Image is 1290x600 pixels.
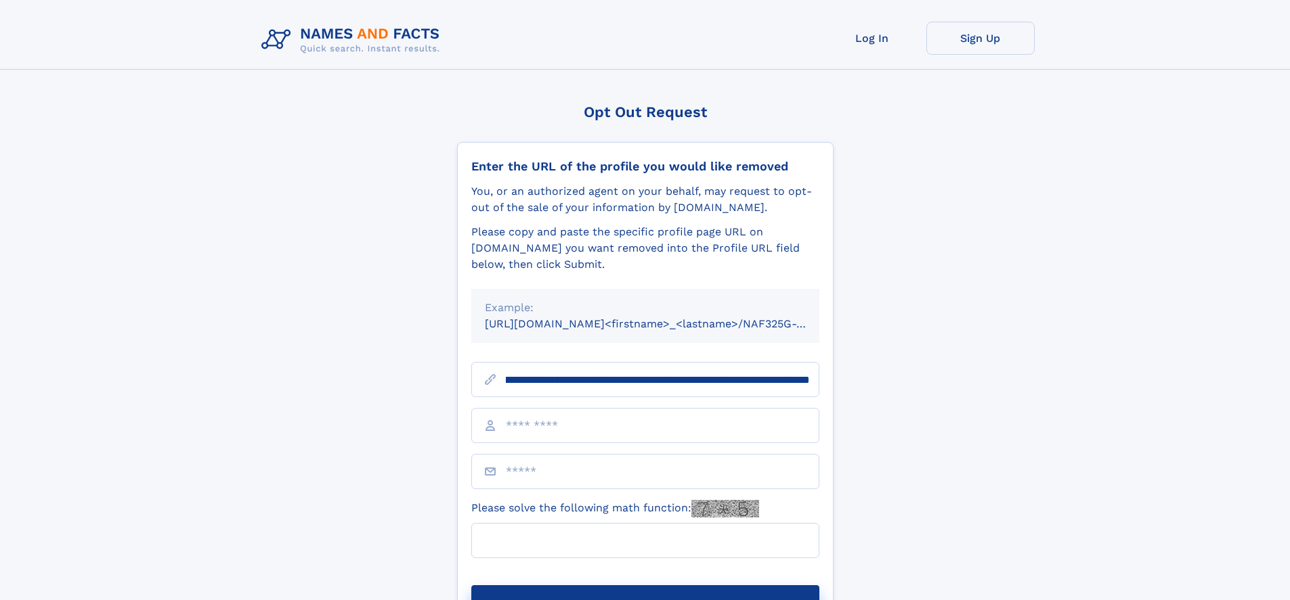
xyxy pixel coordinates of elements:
[926,22,1035,55] a: Sign Up
[256,22,451,58] img: Logo Names and Facts
[471,159,819,174] div: Enter the URL of the profile you would like removed
[471,500,759,517] label: Please solve the following math function:
[471,183,819,216] div: You, or an authorized agent on your behalf, may request to opt-out of the sale of your informatio...
[457,103,834,120] div: Opt Out Request
[485,300,806,316] div: Example:
[485,317,845,330] small: [URL][DOMAIN_NAME]<firstname>_<lastname>/NAF325G-xxxxxxxx
[471,224,819,273] div: Please copy and paste the specific profile page URL on [DOMAIN_NAME] you want removed into the Pr...
[818,22,926,55] a: Log In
